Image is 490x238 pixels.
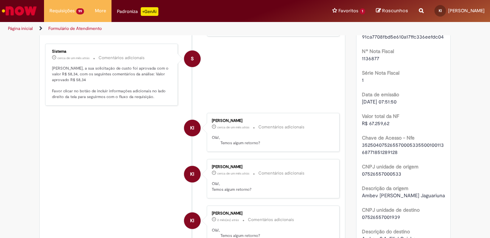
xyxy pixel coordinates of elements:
span: Favoritos [338,7,358,14]
span: cerca de um mês atrás [217,171,249,176]
ul: Trilhas de página [5,22,321,35]
b: Série Nota Fiscal [362,70,399,76]
span: 99 [76,8,84,14]
span: [PERSON_NAME] [448,8,485,14]
small: Comentários adicionais [99,55,145,61]
span: KI [190,119,194,137]
span: 1 [360,8,365,14]
div: Padroniza [117,7,158,16]
div: [PERSON_NAME] [212,165,332,169]
b: Nº Nota Fiscal [362,48,394,54]
time: 18/08/2025 10:44:35 [217,171,249,176]
time: 15/08/2025 11:39:37 [217,218,239,222]
b: Descrição do destino [362,228,410,235]
div: Sistema [52,49,172,54]
span: 91ca7708fbd5e610a17ffc336eefdc04 [362,34,444,40]
span: cerca de um mês atrás [217,125,249,129]
b: CNPJ unidade de origem [362,163,419,170]
small: Comentários adicionais [258,124,305,130]
span: R$ 67.259,62 [362,120,389,127]
b: CNPJ unidade de destino [362,207,420,213]
span: 07526557000533 [362,171,401,177]
img: ServiceNow [1,4,38,18]
b: Descrição da origem [362,185,408,191]
small: Comentários adicionais [248,217,294,223]
b: Valor total da NF [362,113,399,119]
div: Ketty Ivankio [184,120,201,136]
span: More [95,7,106,14]
p: Olá!, Temos algum retorno? [212,135,332,146]
div: Ketty Ivankio [184,166,201,182]
span: 1136877 [362,55,379,62]
b: Data de emissão [362,91,399,98]
span: KI [190,166,194,183]
span: 1 [362,77,364,83]
p: +GenAi [141,7,158,16]
b: Chave de Acesso - Nfe [362,135,415,141]
div: [PERSON_NAME] [212,211,332,216]
small: Comentários adicionais [258,170,305,176]
a: Rascunhos [376,8,408,14]
p: Olá!, Temos algum retorno? [212,181,332,192]
span: KI [439,8,442,13]
div: Ketty Ivankio [184,212,201,229]
span: [DATE] 07:51:50 [362,98,397,105]
span: KI [190,212,194,229]
time: 21/08/2025 11:09:38 [217,125,249,129]
span: S [191,50,194,67]
span: Ambev [PERSON_NAME] Jaguariuna [362,192,445,199]
a: Página inicial [8,26,33,31]
span: Rascunhos [382,7,408,14]
p: [PERSON_NAME], a sua solicitação de custo foi aprovada com o valor R$ 58,34, com os seguintes com... [52,66,172,100]
span: cerca de um mês atrás [57,56,89,60]
span: 07526557001939 [362,214,400,220]
time: 22/08/2025 14:33:40 [57,56,89,60]
div: [PERSON_NAME] [212,119,332,123]
span: 2 mês(es) atrás [217,218,239,222]
div: System [184,50,201,67]
span: 35250407526557000533550010011368771851289128 [362,142,444,155]
span: Requisições [49,7,75,14]
a: Formulário de Atendimento [48,26,102,31]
